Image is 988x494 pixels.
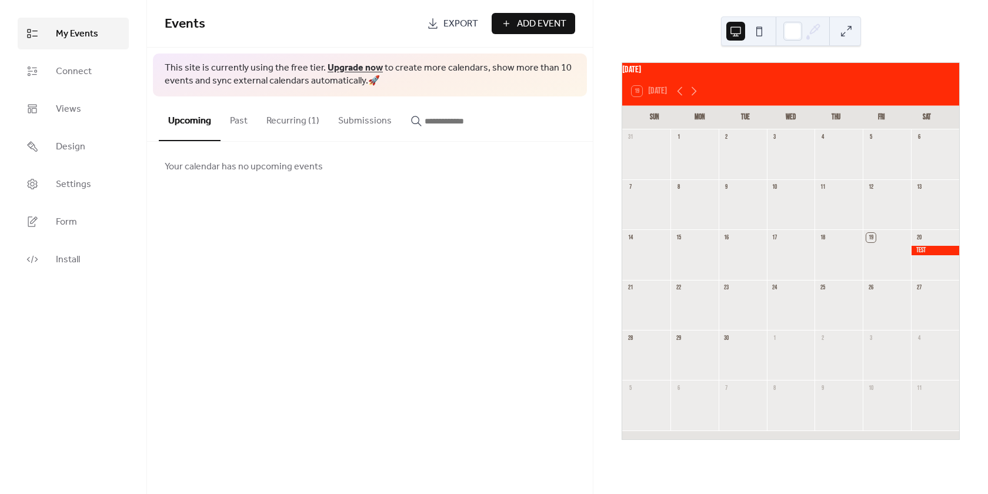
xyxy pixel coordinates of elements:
div: 1 [674,133,683,142]
div: 4 [914,333,923,342]
a: Export [418,13,487,34]
a: Form [18,206,129,238]
span: My Events [56,27,98,41]
a: Upgrade now [328,59,383,77]
div: 3 [770,133,779,142]
a: Design [18,131,129,162]
div: 6 [674,383,683,392]
span: Export [443,17,478,31]
button: Submissions [329,96,401,140]
div: test [911,246,959,256]
a: Install [18,243,129,275]
span: Views [56,102,81,116]
span: Connect [56,65,92,79]
div: 11 [818,183,827,192]
div: 4 [818,133,827,142]
div: 28 [626,333,635,342]
div: 14 [626,233,635,242]
div: 16 [722,233,731,242]
a: Connect [18,55,129,87]
div: 11 [914,383,923,392]
div: 8 [770,383,779,392]
div: 7 [626,183,635,192]
span: Form [56,215,77,229]
div: 1 [770,333,779,342]
div: 2 [722,133,731,142]
div: 22 [674,283,683,292]
div: Wed [768,106,813,129]
div: 5 [866,133,875,142]
span: Design [56,140,85,154]
div: Fri [859,106,904,129]
div: 3 [866,333,875,342]
div: Sun [632,106,677,129]
span: Add Event [517,17,566,31]
div: 6 [914,133,923,142]
div: Sat [904,106,950,129]
div: 8 [674,183,683,192]
div: 5 [626,383,635,392]
div: 9 [722,183,731,192]
div: 30 [722,333,731,342]
div: 2 [818,333,827,342]
div: Thu [813,106,859,129]
div: 21 [626,283,635,292]
div: 31 [626,133,635,142]
button: Add Event [492,13,575,34]
div: 7 [722,383,731,392]
div: 20 [914,233,923,242]
button: Past [221,96,257,140]
span: Install [56,253,80,267]
div: 27 [914,283,923,292]
div: 9 [818,383,827,392]
div: 15 [674,233,683,242]
a: Settings [18,168,129,200]
div: 24 [770,283,779,292]
a: My Events [18,18,129,49]
div: 13 [914,183,923,192]
button: Recurring (1) [257,96,329,140]
div: 25 [818,283,827,292]
div: 29 [674,333,683,342]
a: Views [18,93,129,125]
div: 12 [866,183,875,192]
span: Your calendar has no upcoming events [165,160,323,174]
div: [DATE] [622,63,959,77]
span: Settings [56,178,91,192]
span: This site is currently using the free tier. to create more calendars, show more than 10 events an... [165,62,575,88]
div: 19 [866,233,875,242]
div: 17 [770,233,779,242]
div: 10 [770,183,779,192]
div: Mon [677,106,722,129]
div: 18 [818,233,827,242]
span: Events [165,11,205,37]
button: Upcoming [159,96,221,141]
div: 10 [866,383,875,392]
div: 23 [722,283,731,292]
div: 26 [866,283,875,292]
div: Tue [723,106,768,129]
